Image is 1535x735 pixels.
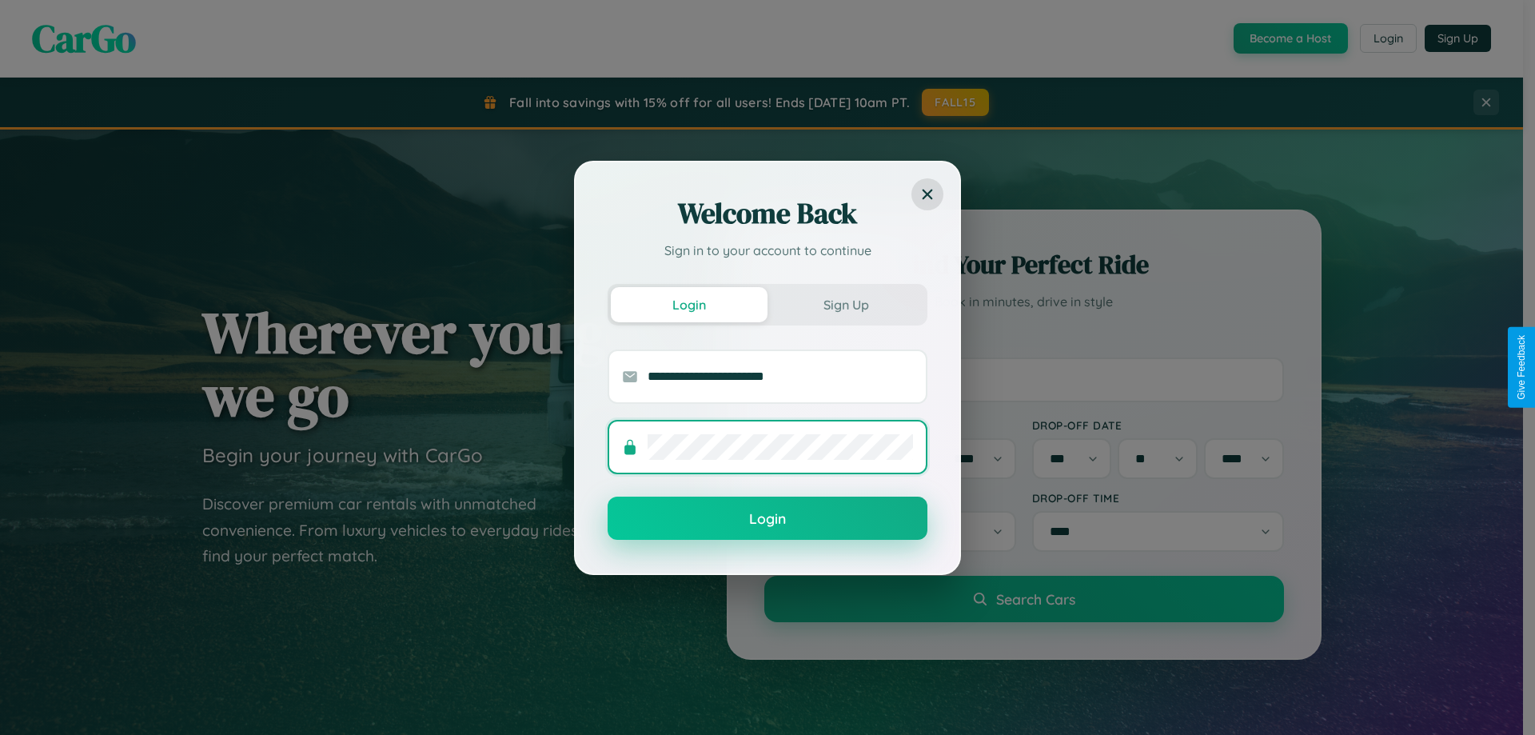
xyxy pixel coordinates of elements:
button: Sign Up [767,287,924,322]
button: Login [611,287,767,322]
div: Give Feedback [1516,335,1527,400]
h2: Welcome Back [608,194,927,233]
p: Sign in to your account to continue [608,241,927,260]
button: Login [608,497,927,540]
